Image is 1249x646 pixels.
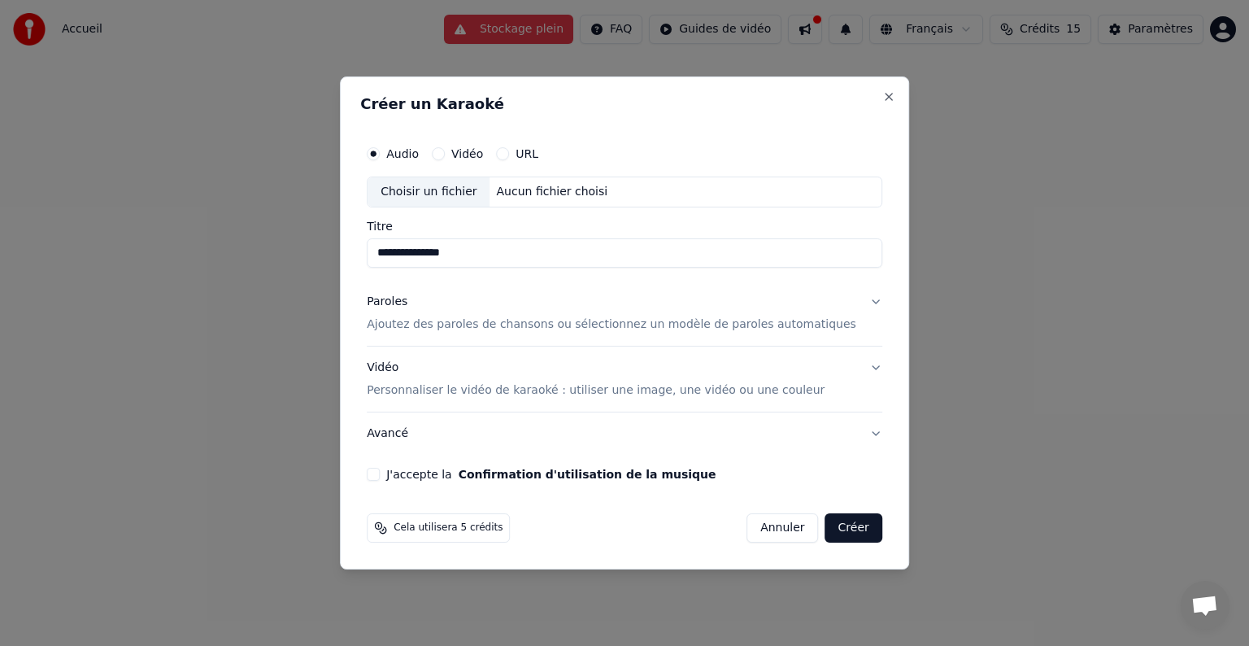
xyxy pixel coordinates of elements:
button: Créer [825,513,882,543]
label: URL [516,148,538,159]
h2: Créer un Karaoké [360,97,889,111]
div: Choisir un fichier [368,177,490,207]
span: Cela utilisera 5 crédits [394,522,503,535]
label: Titre [367,220,882,232]
label: Audio [386,148,419,159]
button: VidéoPersonnaliser le vidéo de karaoké : utiliser une image, une vidéo ou une couleur [367,347,882,412]
p: Personnaliser le vidéo de karaoké : utiliser une image, une vidéo ou une couleur [367,382,825,399]
button: Annuler [746,513,818,543]
button: J'accepte la [459,469,716,480]
p: Ajoutez des paroles de chansons ou sélectionnez un modèle de paroles automatiques [367,316,856,333]
label: J'accepte la [386,469,716,480]
button: ParolesAjoutez des paroles de chansons ou sélectionnez un modèle de paroles automatiques [367,281,882,346]
div: Aucun fichier choisi [490,184,615,200]
div: Vidéo [367,360,825,399]
button: Avancé [367,412,882,455]
label: Vidéo [451,148,483,159]
div: Paroles [367,294,407,310]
